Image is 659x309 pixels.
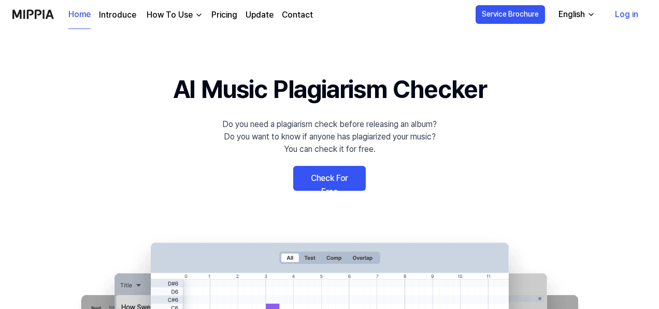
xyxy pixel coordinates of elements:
[246,9,274,21] a: Update
[195,11,203,19] img: down
[282,9,313,21] a: Contact
[550,4,601,25] button: English
[145,9,195,21] div: How To Use
[293,166,366,191] a: Check For Free
[68,1,91,29] a: Home
[173,71,486,108] h1: AI Music Plagiarism Checker
[211,9,237,21] a: Pricing
[145,9,203,21] button: How To Use
[476,5,545,24] button: Service Brochure
[222,118,437,156] div: Do you need a plagiarism check before releasing an album? Do you want to know if anyone has plagi...
[556,8,587,21] div: English
[99,9,136,21] a: Introduce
